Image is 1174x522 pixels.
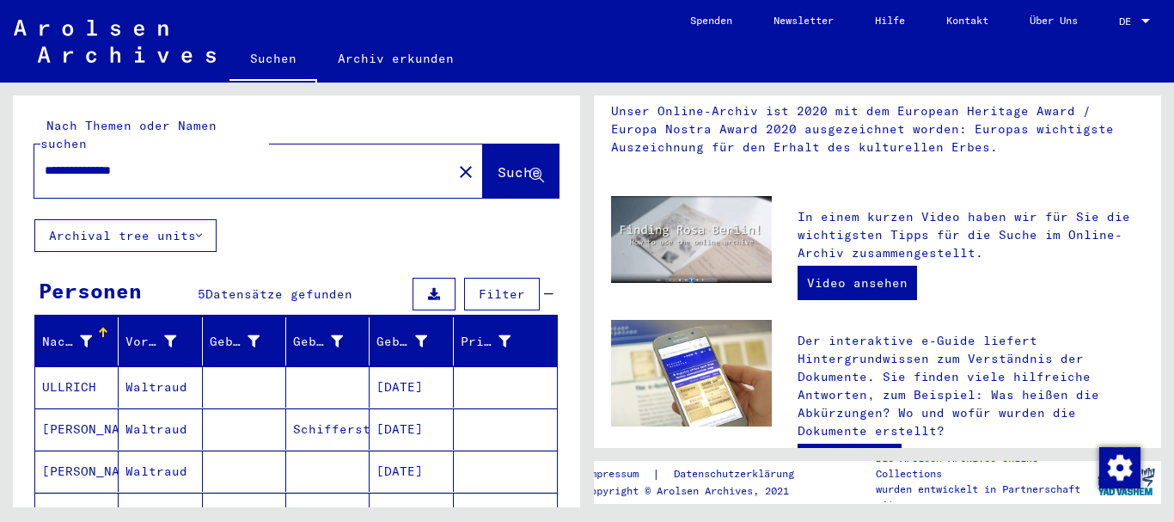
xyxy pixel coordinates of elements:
[125,333,175,351] div: Vorname
[34,219,217,252] button: Archival tree units
[198,286,205,302] span: 5
[454,317,557,365] mat-header-cell: Prisoner #
[376,328,452,355] div: Geburtsdatum
[370,408,453,450] mat-cell: [DATE]
[449,154,483,188] button: Clear
[210,328,285,355] div: Geburtsname
[317,38,474,79] a: Archiv erkunden
[119,451,202,492] mat-cell: Waltraud
[370,451,453,492] mat-cell: [DATE]
[798,332,1144,440] p: Der interaktive e-Guide liefert Hintergrundwissen zum Verständnis der Dokumente. Sie finden viele...
[1119,15,1138,28] span: DE
[293,328,369,355] div: Geburt‏
[611,196,772,284] img: video.jpg
[461,333,511,351] div: Prisoner #
[35,317,119,365] mat-header-cell: Nachname
[876,482,1091,513] p: wurden entwickelt in Partnerschaft mit
[798,444,902,478] a: Zum e-Guide
[798,208,1144,262] p: In einem kurzen Video haben wir für Sie die wichtigsten Tipps für die Suche im Online-Archiv zusa...
[35,366,119,408] mat-cell: ULLRICH
[611,320,772,427] img: eguide.jpg
[370,317,453,365] mat-header-cell: Geburtsdatum
[461,328,536,355] div: Prisoner #
[205,286,352,302] span: Datensätze gefunden
[876,451,1091,482] p: Die Arolsen Archives Online-Collections
[35,451,119,492] mat-cell: [PERSON_NAME]
[229,38,317,83] a: Suchen
[42,333,92,351] div: Nachname
[584,483,815,499] p: Copyright © Arolsen Archives, 2021
[35,408,119,450] mat-cell: [PERSON_NAME]
[39,275,142,306] div: Personen
[40,118,217,151] mat-label: Nach Themen oder Namen suchen
[14,20,216,63] img: Arolsen_neg.svg
[584,465,652,483] a: Impressum
[1098,446,1140,488] div: Zustimmung ändern
[660,465,815,483] a: Datenschutzerklärung
[611,102,1144,157] p: Unser Online-Archiv ist 2020 mit dem European Heritage Award / Europa Nostra Award 2020 ausgezeic...
[119,408,202,450] mat-cell: Waltraud
[119,366,202,408] mat-cell: Waltraud
[210,333,260,351] div: Geburtsname
[119,317,202,365] mat-header-cell: Vorname
[798,266,917,300] a: Video ansehen
[1094,460,1159,503] img: yv_logo.png
[286,317,370,365] mat-header-cell: Geburt‏
[584,465,815,483] div: |
[286,408,370,450] mat-cell: Schifferstadt
[456,162,476,182] mat-icon: close
[293,333,343,351] div: Geburt‏
[483,144,559,198] button: Suche
[498,163,541,181] span: Suche
[479,286,525,302] span: Filter
[1099,447,1140,488] img: Zustimmung ändern
[376,333,426,351] div: Geburtsdatum
[464,278,540,310] button: Filter
[370,366,453,408] mat-cell: [DATE]
[125,328,201,355] div: Vorname
[42,328,118,355] div: Nachname
[203,317,286,365] mat-header-cell: Geburtsname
